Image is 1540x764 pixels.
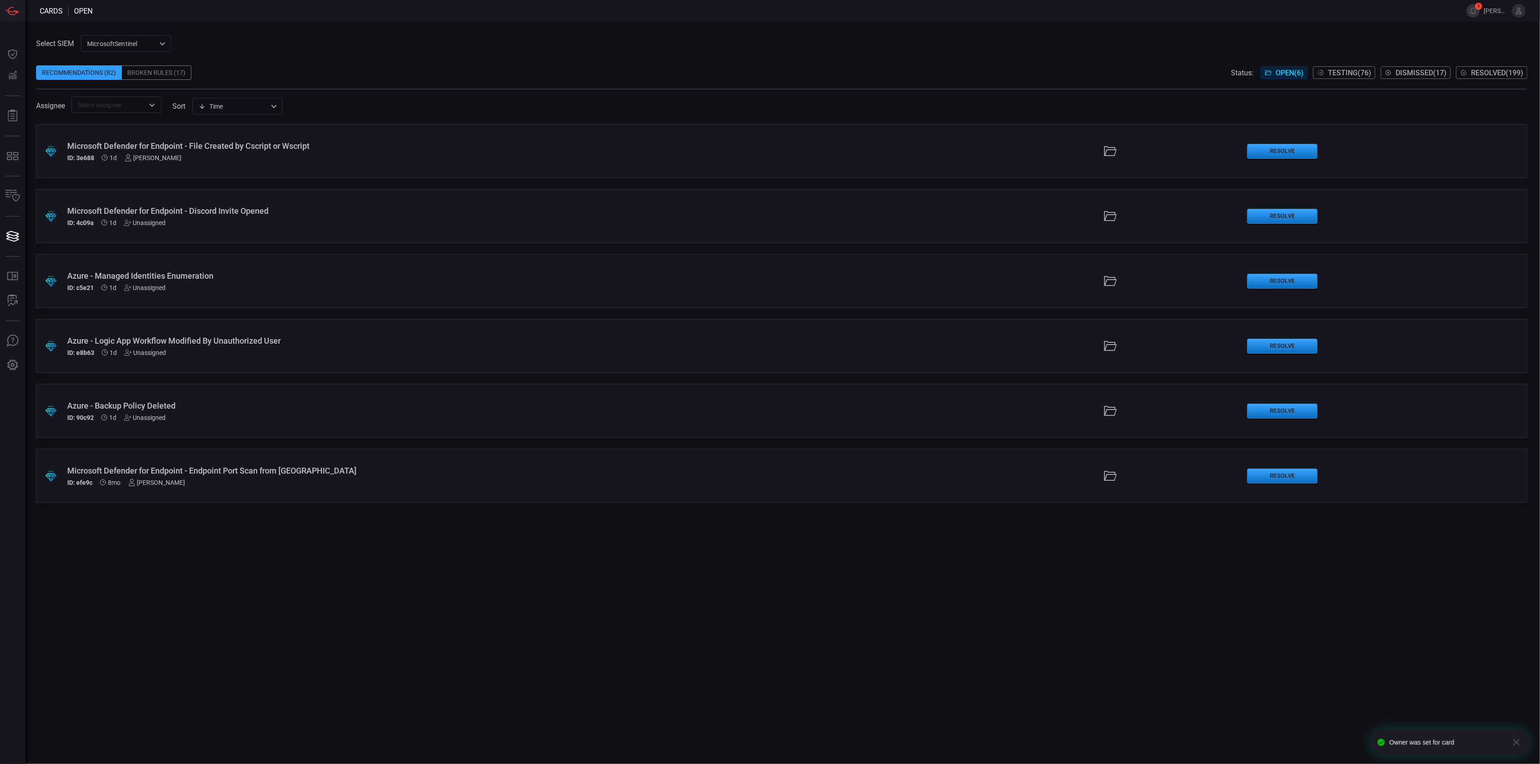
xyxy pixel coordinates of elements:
[199,102,268,111] div: Time
[1471,69,1523,77] span: Resolved ( 199 )
[2,65,23,87] button: Detections
[1247,144,1318,159] button: Resolve
[2,185,23,207] button: Inventory
[1389,739,1505,746] div: Owner was set for card
[1396,69,1447,77] span: Dismissed ( 17 )
[108,479,121,486] span: Dec 09, 2024 12:29 PM
[1313,66,1375,79] button: Testing(76)
[1247,274,1318,289] button: Resolve
[67,284,94,291] h5: ID: c5e21
[1247,469,1318,483] button: Resolve
[2,354,23,376] button: Preferences
[67,336,691,345] div: Azure - Logic App Workflow Modified By Unauthorized User
[146,99,158,111] button: Open
[67,271,691,281] div: Azure - Managed Identities Enumeration
[124,219,166,226] div: Unassigned
[124,414,166,421] div: Unassigned
[40,7,63,15] span: Cards
[2,226,23,247] button: Cards
[2,43,23,65] button: Dashboard
[1456,66,1527,79] button: Resolved(199)
[67,401,691,410] div: Azure - Backup Policy Deleted
[36,65,122,80] div: Recommendations (82)
[1475,3,1482,10] span: 1
[1466,4,1480,18] button: 1
[1261,66,1308,79] button: Open(6)
[74,7,92,15] span: open
[1484,7,1508,14] span: [PERSON_NAME].jung
[67,349,94,356] h5: ID: e8b63
[67,219,94,226] h5: ID: 4c09a
[67,141,691,151] div: Microsoft Defender for Endpoint - File Created by Cscript or Wscript
[2,290,23,312] button: ALERT ANALYSIS
[67,206,691,216] div: Microsoft Defender for Endpoint - Discord Invite Opened
[125,154,182,161] div: [PERSON_NAME]
[36,39,74,48] label: Select SIEM
[1231,69,1253,77] span: Status:
[125,349,166,356] div: Unassigned
[124,284,166,291] div: Unassigned
[1247,209,1318,224] button: Resolve
[2,145,23,167] button: MITRE - Detection Posture
[110,349,117,356] span: Aug 10, 2025 6:22 AM
[2,266,23,287] button: Rule Catalog
[122,65,191,80] div: Broken Rules (17)
[74,99,144,110] input: Select assignee
[67,466,691,475] div: Microsoft Defender for Endpoint - Endpoint Port Scan from Endpoint
[110,284,117,291] span: Aug 10, 2025 6:22 AM
[87,39,157,48] p: MicrosoftSentinel
[1247,404,1318,419] button: Resolve
[2,330,23,352] button: Ask Us A Question
[128,479,185,486] div: [PERSON_NAME]
[110,154,117,161] span: Aug 10, 2025 6:22 AM
[1328,69,1371,77] span: Testing ( 76 )
[110,219,117,226] span: Aug 10, 2025 6:22 AM
[36,101,65,110] span: Assignee
[67,414,94,421] h5: ID: 90c92
[1247,339,1318,354] button: Resolve
[67,154,94,161] h5: ID: 3e688
[2,105,23,127] button: Reports
[1276,69,1304,77] span: Open ( 6 )
[67,479,92,486] h5: ID: efe9c
[110,414,117,421] span: Aug 10, 2025 6:22 AM
[1381,66,1451,79] button: Dismissed(17)
[172,102,185,110] label: sort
